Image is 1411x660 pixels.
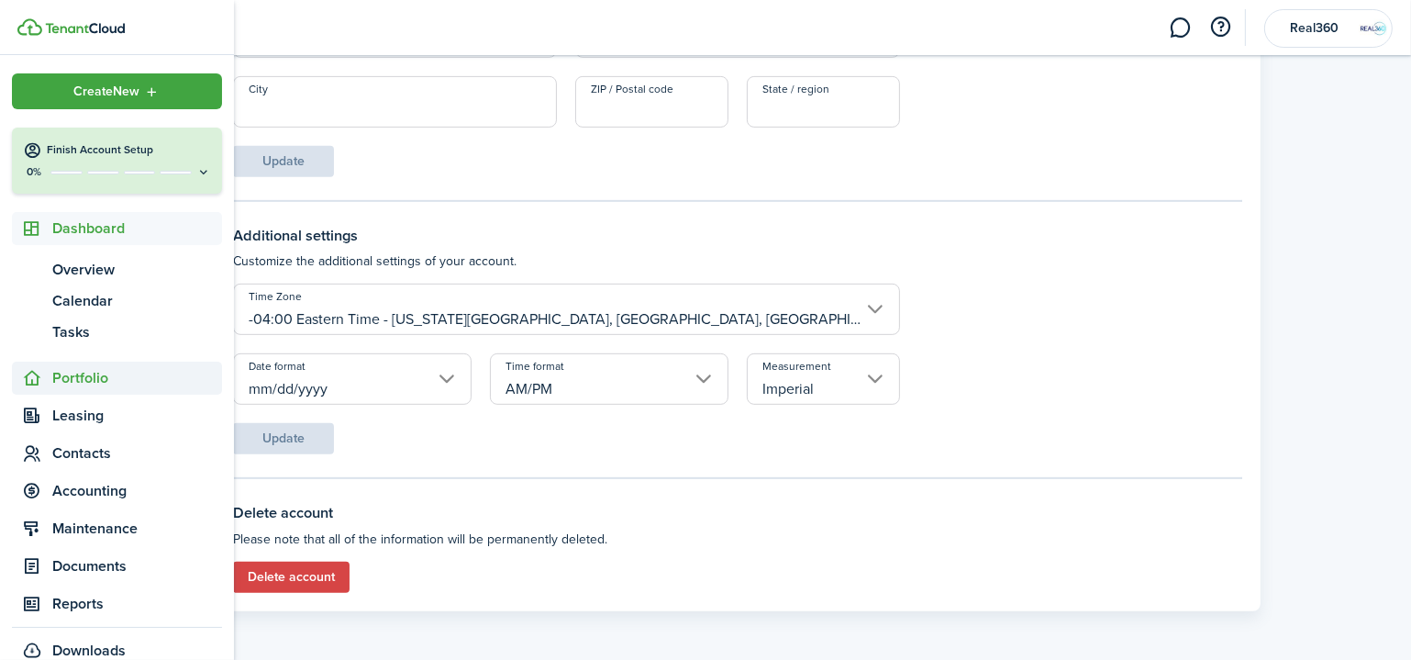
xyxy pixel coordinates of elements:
h3: Delete account [233,502,1242,525]
span: Real360 [1278,22,1351,35]
button: Delete account [233,562,350,593]
img: TenantCloud [17,18,42,36]
span: Create New [74,85,140,98]
span: Calendar [52,290,222,312]
button: Finish Account Setup0% [12,128,222,194]
span: Leasing [52,405,222,427]
p: Please note that all of the information will be permanently deleted. [233,530,1242,549]
span: Accounting [52,480,222,502]
a: Calendar [12,285,222,317]
button: Open resource center [1205,12,1237,43]
a: Tasks [12,317,222,348]
p: 0% [23,164,46,180]
p: Customize the additional settings of your account. [233,252,1242,271]
a: Reports [12,587,222,621]
span: Documents [52,555,222,577]
span: Reports [52,593,222,615]
span: Maintenance [52,518,222,540]
img: Real360 [1359,14,1388,43]
span: Dashboard [52,218,222,240]
button: Open menu [12,73,222,109]
a: Overview [12,254,222,285]
img: TenantCloud [45,23,125,34]
span: Portfolio [52,367,222,389]
h4: Finish Account Setup [47,142,211,158]
h3: Additional settings [233,225,1242,248]
span: Contacts [52,442,222,464]
a: Messaging [1163,5,1198,51]
span: Overview [52,259,222,281]
span: Tasks [52,321,222,343]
